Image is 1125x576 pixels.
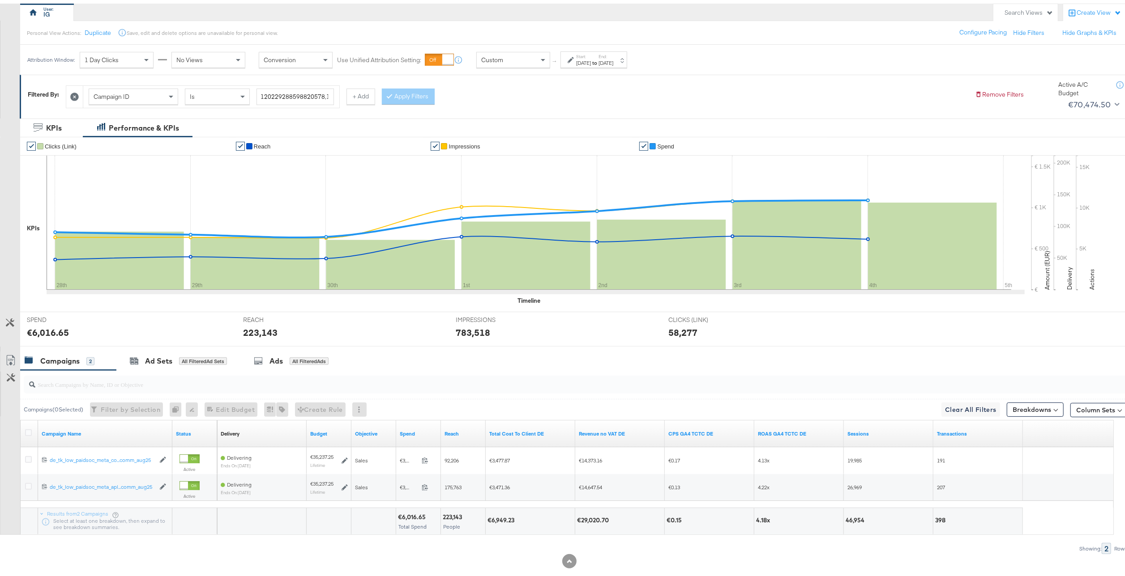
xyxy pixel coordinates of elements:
[27,53,75,59] div: Attribution Window:
[400,453,418,460] span: €3,011.14
[847,427,930,434] a: Sessions - GA Sessions - The total number of sessions
[145,352,172,363] div: Ad Sets
[221,460,252,465] sub: ends on [DATE]
[257,85,334,102] input: Enter a search term
[657,140,674,146] span: Spend
[27,322,69,335] div: €6,016.65
[975,87,1024,95] button: Remove Filters
[579,453,602,460] span: €14,373.16
[1005,5,1053,13] div: Search Views
[24,402,83,410] div: Campaigns ( 0 Selected)
[443,520,460,526] span: People
[227,451,252,457] span: Delivering
[518,293,541,301] div: Timeline
[43,7,50,15] div: IG
[1079,542,1102,548] div: Showing:
[221,487,252,491] sub: ends on [DATE]
[180,463,200,469] label: Active
[337,52,421,61] label: Use Unified Attribution Setting:
[489,453,510,460] span: €3,477.87
[264,52,296,60] span: Conversion
[40,352,80,363] div: Campaigns
[443,509,465,518] div: 223,143
[1068,94,1111,108] div: €70,474.50
[481,52,503,60] span: Custom
[935,512,948,521] div: 398
[355,480,368,487] span: Sales
[668,312,736,321] span: CLICKS (LINK)
[758,427,840,434] a: ROAS GA4 DE for weekly reporting
[310,477,334,484] div: €35,237.25
[1058,77,1108,93] div: Active A/C Budget
[355,453,368,460] span: Sales
[310,459,325,464] sub: Lifetime
[227,478,252,484] span: Delivering
[1043,247,1051,286] text: Amount (EUR)
[221,427,240,434] div: Delivery
[489,480,510,487] span: €3,471.36
[1102,539,1111,551] div: 2
[86,354,94,362] div: 2
[579,480,602,487] span: €14,647.54
[27,220,40,229] div: KPIs
[456,322,490,335] div: 783,518
[50,453,155,461] a: de_tk_low_paidsoc_meta_co...comm_aug25
[599,50,613,56] label: End:
[639,138,648,147] a: ✔
[85,25,111,34] button: Duplicate
[1007,399,1064,413] button: Breakdowns
[445,480,462,487] span: 175,763
[591,56,599,63] strong: to
[456,312,523,321] span: IMPRESSIONS
[1062,25,1116,34] button: Hide Graphs & KPIs
[756,512,773,521] div: 4.18x
[445,453,459,460] span: 92,206
[27,312,94,321] span: SPEND
[179,354,227,362] div: All Filtered Ad Sets
[400,427,437,434] a: The total amount spent to date.
[355,427,393,434] a: Your campaign's objective.
[937,480,945,487] span: 207
[551,56,560,59] span: ↑
[27,26,81,33] div: Personal View Actions:
[846,512,867,521] div: 46,954
[221,427,240,434] a: Reflects the ability of your Ad Campaign to achieve delivery based on ad states, schedule and bud...
[310,450,334,457] div: €35,237.25
[85,52,119,60] span: 1 Day Clicks
[945,401,997,412] span: Clear All Filters
[847,453,862,460] span: 19,985
[180,490,200,496] label: Active
[1088,265,1096,286] text: Actions
[576,56,591,63] div: [DATE]
[45,140,77,146] span: Clicks (Link)
[398,520,427,526] span: Total Spend
[176,52,203,60] span: No Views
[398,509,428,518] div: €6,016.65
[1013,25,1044,34] button: Hide Filters
[668,453,680,460] span: €0.17
[346,85,375,101] button: + Add
[1065,94,1121,108] button: €70,474.50
[243,312,310,321] span: REACH
[27,138,36,147] a: ✔
[847,480,862,487] span: 26,969
[290,354,329,362] div: All Filtered Ads
[941,399,1000,413] button: Clear All Filters
[668,480,680,487] span: €0.13
[667,512,684,521] div: €0.15
[576,50,591,56] label: Start:
[254,140,271,146] span: Reach
[488,512,517,521] div: €6,949.23
[310,486,325,491] sub: Lifetime
[953,21,1013,37] button: Configure Pacing
[46,119,62,130] div: KPIs
[937,427,1019,434] a: Transactions - The total number of transactions
[127,26,278,33] div: Save, edit and delete options are unavailable for personal view.
[50,453,155,460] div: de_tk_low_paidsoc_meta_co...comm_aug25
[577,512,612,521] div: €29,020.70
[50,480,155,487] a: de_tk_low_paidsoc_meta_apl...comm_aug25
[937,453,945,460] span: 191
[28,87,59,95] div: Filtered By:
[269,352,283,363] div: Ads
[50,480,155,487] div: de_tk_low_paidsoc_meta_apl...comm_aug25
